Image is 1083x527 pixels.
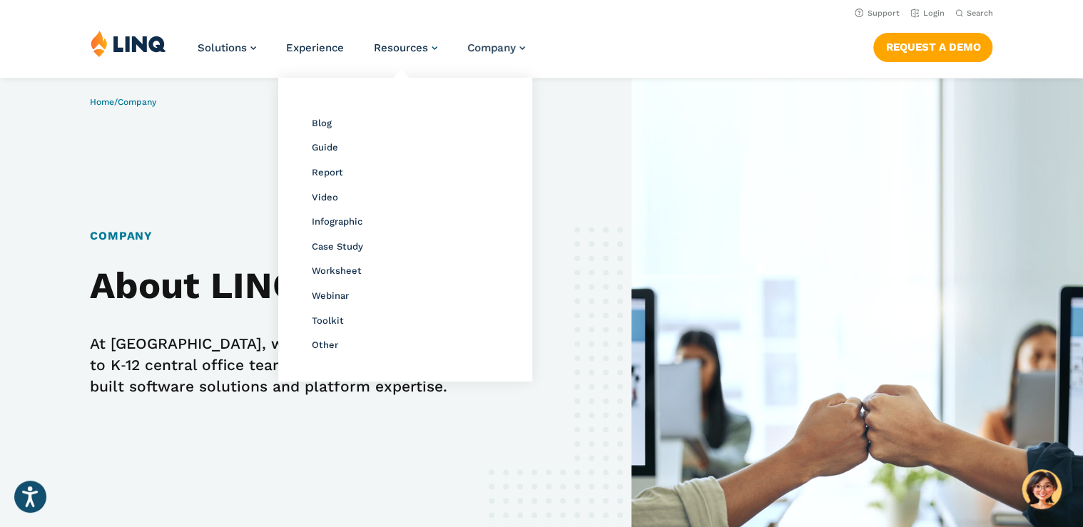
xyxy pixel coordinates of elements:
a: Toolkit [312,315,344,326]
a: Support [855,9,899,18]
img: LINQ | K‑12 Software [91,30,166,57]
a: Login [910,9,944,18]
p: At [GEOGRAPHIC_DATA], we bring efficiency and insight to K‑12 central office teams and leaders wi... [90,333,517,397]
nav: Button Navigation [873,30,992,61]
a: Home [90,97,114,107]
a: Guide [312,142,338,153]
a: Company [467,41,525,54]
span: / [90,97,156,107]
span: Search [966,9,992,18]
button: Hello, have a question? Let’s chat. [1022,469,1062,509]
button: Open Search Bar [955,8,992,19]
nav: Primary Navigation [198,30,525,77]
a: Request a Demo [873,33,992,61]
span: Solutions [198,41,247,54]
a: Worksheet [312,265,362,276]
span: Resources [374,41,428,54]
a: Other [312,339,338,350]
h1: Company [90,227,517,245]
h2: About LINQ [90,265,517,307]
a: Report [312,167,343,178]
a: Video [312,192,338,203]
span: Company [118,97,156,107]
span: Company [467,41,516,54]
a: Solutions [198,41,256,54]
a: Case Study [312,241,363,252]
a: Blog [312,118,332,128]
a: Experience [286,41,344,54]
a: Infographic [312,216,362,227]
a: Resources [374,41,437,54]
a: Webinar [312,290,349,301]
